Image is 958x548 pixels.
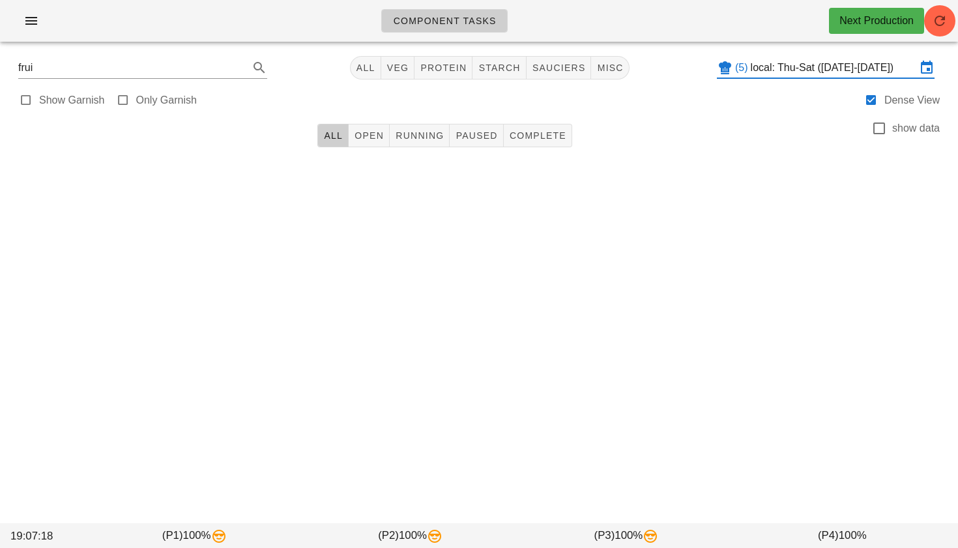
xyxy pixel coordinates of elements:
a: Component Tasks [381,9,507,33]
span: protein [420,63,467,73]
button: starch [472,56,526,79]
button: All [317,124,349,147]
span: Open [354,130,384,141]
span: starch [478,63,520,73]
span: Complete [509,130,566,141]
button: Open [349,124,390,147]
label: Show Garnish [39,94,105,107]
label: Only Garnish [136,94,197,107]
button: protein [414,56,472,79]
span: All [356,63,375,73]
button: Complete [504,124,572,147]
label: Dense View [884,94,940,107]
span: Running [395,130,444,141]
button: sauciers [527,56,592,79]
button: Running [390,124,450,147]
button: Paused [450,124,503,147]
button: All [350,56,381,79]
div: (5) [735,61,751,74]
span: misc [596,63,623,73]
span: Paused [455,130,497,141]
div: Next Production [839,13,914,29]
span: sauciers [532,63,586,73]
span: All [323,130,343,141]
button: veg [381,56,415,79]
label: show data [892,122,940,135]
button: misc [591,56,629,79]
span: veg [386,63,409,73]
span: Component Tasks [392,16,496,26]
